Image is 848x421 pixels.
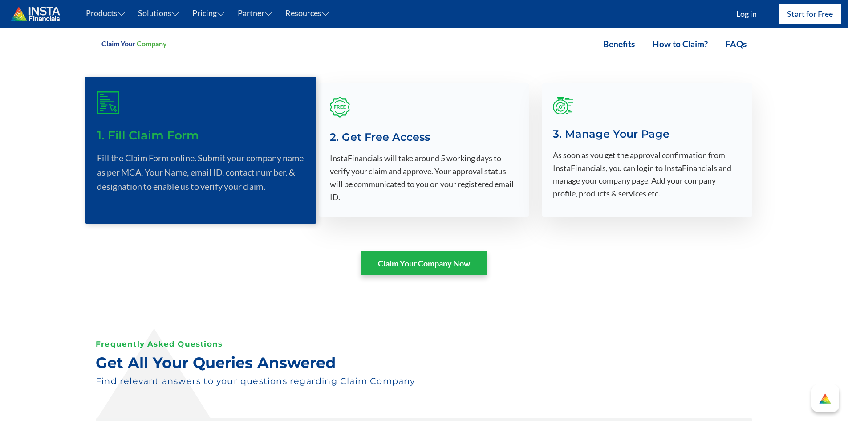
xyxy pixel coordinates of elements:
h3: 2. Get Free Access [330,131,519,144]
img: API Access [97,91,119,114]
strong: Get All Your Queries Answered [96,353,336,372]
div: How can we help? [819,392,832,405]
h3: 1. Fill Claim Form [97,128,304,143]
button: Products [86,8,126,18]
img: 100% Free [330,97,350,118]
img: Latest & Instant [553,97,573,114]
button: Resources [285,8,329,18]
a: FAQs [726,39,747,49]
img: Hc [819,392,832,405]
span: Find relevant answers to your questions regarding Claim Company [96,376,752,386]
button: Solutions [138,8,179,18]
strong: Frequently Asked Questions [96,339,223,348]
p: As soon as you get the approval confirmation from InstaFinancials, you can login to InstaFinancia... [553,149,742,200]
button: Partner [238,8,272,18]
a: How to Claim? [653,39,708,49]
span: Company [137,39,167,48]
a: Start for Free [779,4,841,24]
button: Pricing [192,8,225,18]
a: Benefits [603,39,635,49]
p: InstaFinancials will take around 5 working days to verify your claim and approve. Your approval s... [330,152,519,203]
a: Claim Your Company Now [361,251,487,275]
img: Go Home [7,4,60,24]
h3: 3. Manage Your Page [553,128,742,141]
span: Claim Your [101,39,136,48]
p: Fill the Claim Form online. Submit your company name as per MCA, Your Name, email ID, contact num... [97,151,304,193]
a: Log in [727,3,765,25]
